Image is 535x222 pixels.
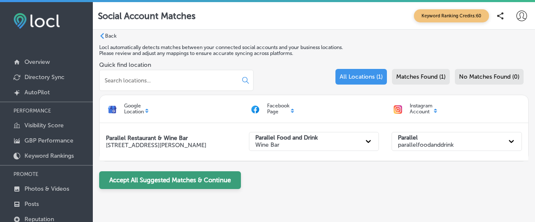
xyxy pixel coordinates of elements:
[105,33,116,39] label: Back
[340,73,383,80] span: All Locations (1)
[98,11,195,21] p: Social Account Matches
[396,73,446,80] span: Matches Found (1)
[398,134,418,141] strong: Parallel
[104,77,235,84] input: Search locations...
[24,152,74,159] p: Keyword Rankings
[106,142,236,149] p: [STREET_ADDRESS][PERSON_NAME]
[410,103,432,115] p: Instagram Account
[24,185,69,192] p: Photos & Videos
[255,134,318,141] strong: Parallel Food and Drink
[267,103,289,115] p: Facebook Page
[24,74,65,81] p: Directory Sync
[99,44,529,50] p: Locl automatically detects matches between your connected social accounts and your business locat...
[24,122,64,129] p: Visibility Score
[99,50,529,56] p: Please review and adjust any mappings to ensure accurate syncing across platforms.
[24,89,50,96] p: AutoPilot
[124,103,144,115] p: Google Location
[255,141,318,148] p: Wine Bar
[414,9,489,22] span: Keyword Ranking Credits: 60
[14,13,60,29] img: fda3e92497d09a02dc62c9cd864e3231.png
[99,61,254,69] label: Quick find location
[398,141,454,148] p: parallelfoodanddrink
[24,137,73,144] p: GBP Performance
[106,134,188,142] strong: Parallel Restaurant & Wine Bar
[459,73,519,80] span: No Matches Found (0)
[99,171,241,189] button: Accept All Suggested Matches & Continue
[24,58,50,66] p: Overview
